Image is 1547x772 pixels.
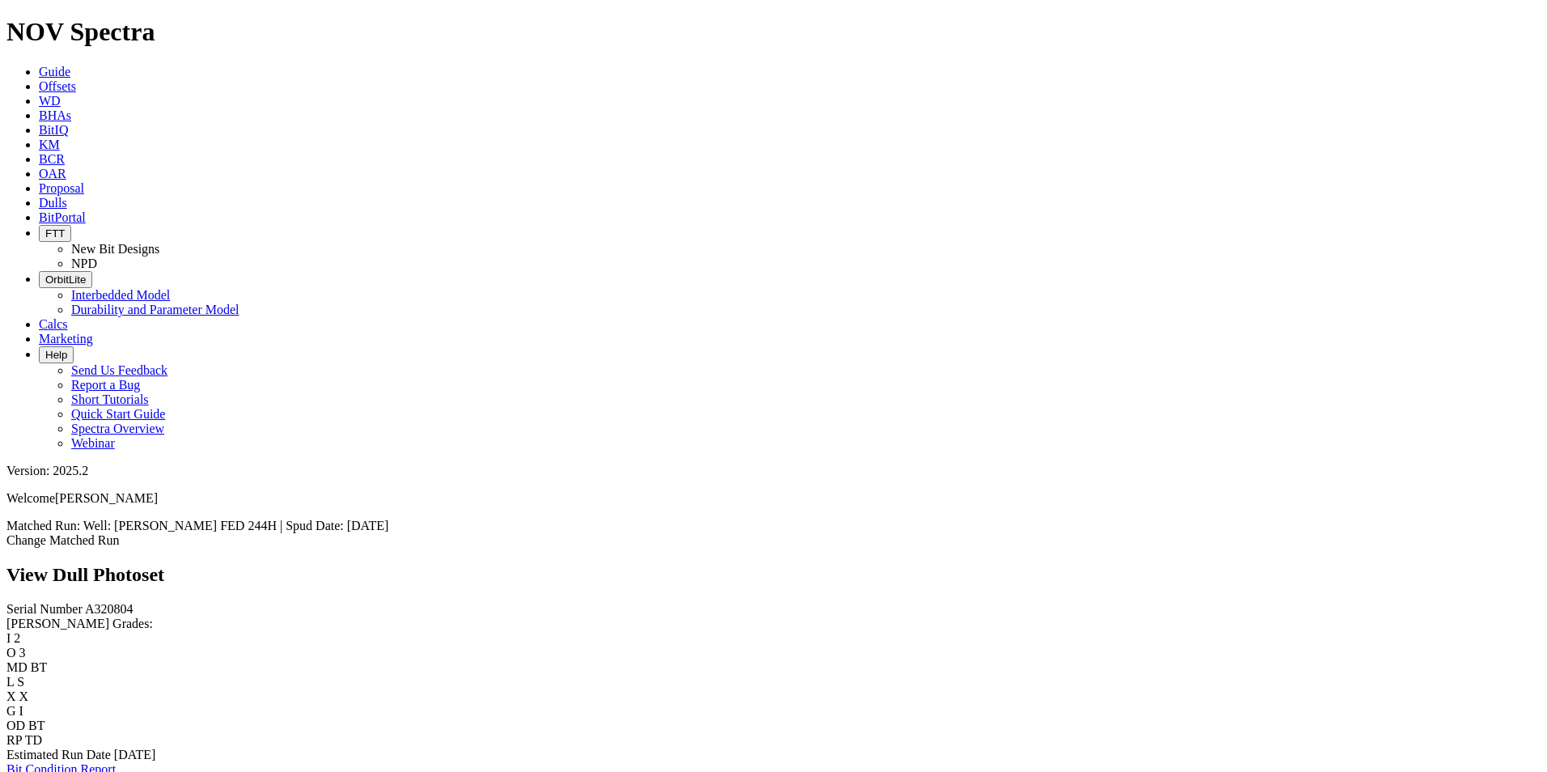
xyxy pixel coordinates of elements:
span: BT [28,719,45,732]
span: Well: [PERSON_NAME] FED 244H | Spud Date: [DATE] [83,519,388,532]
span: X [19,689,29,703]
h1: NOV Spectra [6,17,1541,47]
span: Help [45,349,67,361]
a: WD [39,94,61,108]
h2: View Dull Photoset [6,564,1541,586]
a: Report a Bug [71,378,140,392]
a: Calcs [39,317,68,331]
p: Welcome [6,491,1541,506]
a: Change Matched Run [6,533,120,547]
span: TD [25,733,42,747]
a: Spectra Overview [71,422,164,435]
a: OAR [39,167,66,180]
a: BCR [39,152,65,166]
span: FTT [45,227,65,240]
a: KM [39,138,60,151]
label: RP [6,733,22,747]
div: Version: 2025.2 [6,464,1541,478]
div: [PERSON_NAME] Grades: [6,617,1541,631]
a: Interbedded Model [71,288,170,302]
label: Serial Number [6,602,83,616]
a: Short Tutorials [71,392,149,406]
label: G [6,704,16,718]
a: Webinar [71,436,115,450]
span: OrbitLite [45,274,86,286]
a: Quick Start Guide [71,407,165,421]
label: O [6,646,16,660]
a: BitIQ [39,123,68,137]
label: L [6,675,14,689]
label: X [6,689,16,703]
label: Estimated Run Date [6,748,111,761]
span: [PERSON_NAME] [55,491,158,505]
span: A320804 [85,602,134,616]
a: Dulls [39,196,67,210]
span: 2 [14,631,20,645]
button: OrbitLite [39,271,92,288]
a: Marketing [39,332,93,346]
span: S [17,675,24,689]
a: BitPortal [39,210,86,224]
label: MD [6,660,28,674]
span: [DATE] [114,748,156,761]
span: BT [31,660,47,674]
label: OD [6,719,25,732]
a: Offsets [39,79,76,93]
a: Durability and Parameter Model [71,303,239,316]
a: New Bit Designs [71,242,159,256]
span: Matched Run: [6,519,80,532]
a: Send Us Feedback [71,363,167,377]
a: Guide [39,65,70,78]
button: Help [39,346,74,363]
button: FTT [39,225,71,242]
span: 3 [19,646,26,660]
a: NPD [71,257,97,270]
label: I [6,631,11,645]
a: BHAs [39,108,71,122]
a: Proposal [39,181,84,195]
span: I [19,704,23,718]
